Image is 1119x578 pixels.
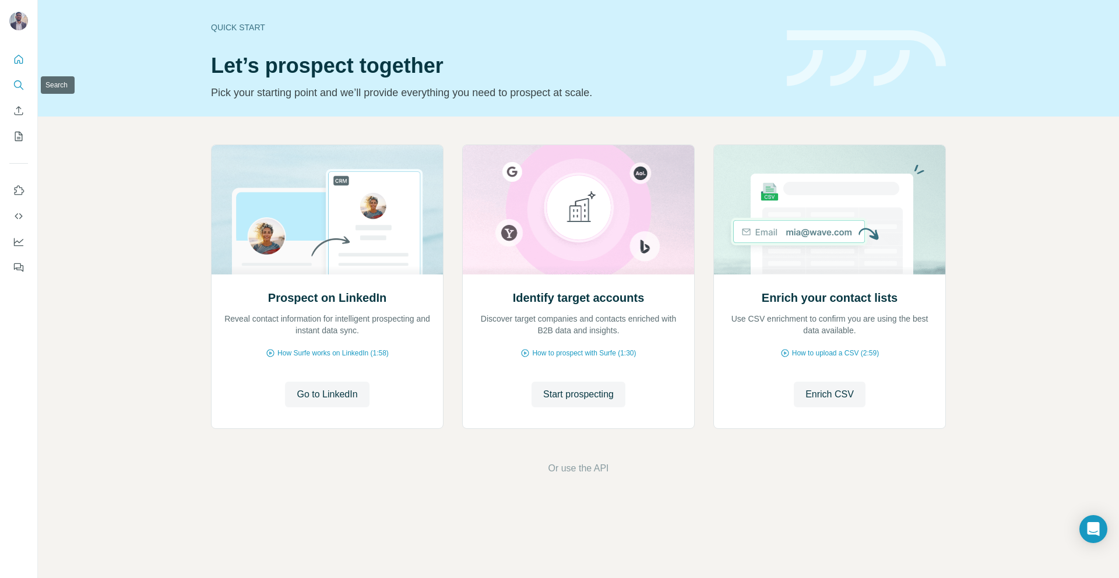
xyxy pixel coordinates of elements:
button: Use Surfe API [9,206,28,227]
span: How to prospect with Surfe (1:30) [532,348,636,358]
button: My lists [9,126,28,147]
span: How Surfe works on LinkedIn (1:58) [277,348,389,358]
div: Open Intercom Messenger [1079,515,1107,543]
img: Prospect on LinkedIn [211,145,444,274]
h2: Enrich your contact lists [762,290,898,306]
img: banner [787,30,946,87]
span: Start prospecting [543,387,614,401]
div: Quick start [211,22,773,33]
span: Enrich CSV [805,387,854,401]
h2: Prospect on LinkedIn [268,290,386,306]
button: Quick start [9,49,28,70]
h1: Let’s prospect together [211,54,773,77]
button: Go to LinkedIn [285,382,369,407]
p: Pick your starting point and we’ll provide everything you need to prospect at scale. [211,84,773,101]
button: Start prospecting [532,382,625,407]
button: Use Surfe on LinkedIn [9,180,28,201]
p: Reveal contact information for intelligent prospecting and instant data sync. [223,313,431,336]
img: Identify target accounts [462,145,695,274]
button: Feedback [9,257,28,278]
button: Dashboard [9,231,28,252]
button: Enrich CSV [794,382,865,407]
span: Go to LinkedIn [297,387,357,401]
button: Enrich CSV [9,100,28,121]
span: How to upload a CSV (2:59) [792,348,879,358]
button: Or use the API [548,461,608,475]
h2: Identify target accounts [513,290,645,306]
p: Discover target companies and contacts enriched with B2B data and insights. [474,313,682,336]
img: Avatar [9,12,28,30]
img: Enrich your contact lists [713,145,946,274]
p: Use CSV enrichment to confirm you are using the best data available. [726,313,934,336]
button: Search [9,75,28,96]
